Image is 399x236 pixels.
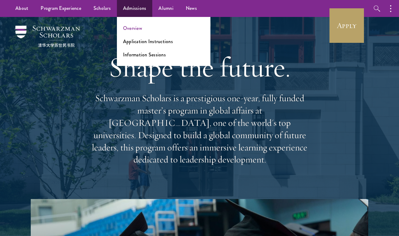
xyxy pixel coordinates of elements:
a: Application Instructions [123,38,173,45]
p: Schwarzman Scholars is a prestigious one-year, fully funded master’s program in global affairs at... [89,92,310,166]
a: Apply [329,8,364,43]
h1: Shape the future. [89,50,310,84]
img: Schwarzman Scholars [15,26,80,47]
a: Information Sessions [123,51,166,58]
a: Overview [123,25,142,32]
